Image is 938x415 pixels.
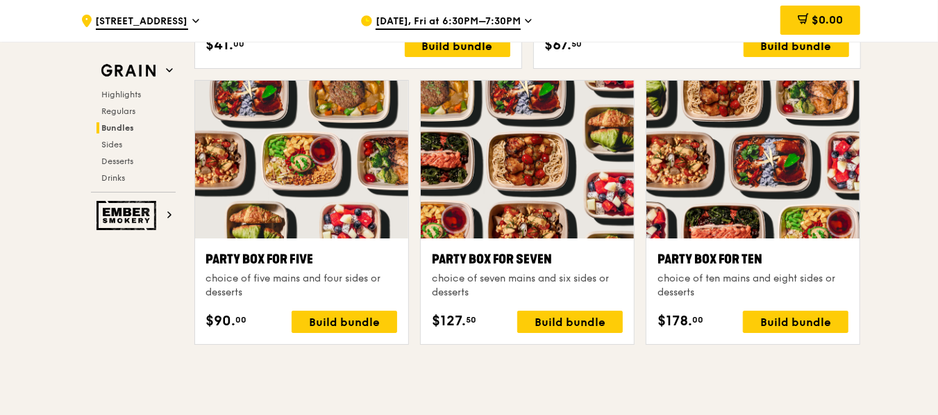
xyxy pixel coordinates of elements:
[206,311,236,332] span: $90.
[206,35,234,56] span: $41.
[658,272,848,300] div: choice of ten mains and eight sides or desserts
[812,13,843,26] span: $0.00
[96,15,188,30] span: [STREET_ADDRESS]
[102,156,134,166] span: Desserts
[517,311,623,333] div: Build bundle
[744,35,849,57] div: Build bundle
[292,311,397,333] div: Build bundle
[236,314,247,325] span: 00
[545,35,572,56] span: $67.
[658,311,692,332] span: $178.
[432,311,466,332] span: $127.
[102,173,126,183] span: Drinks
[572,38,583,49] span: 50
[466,314,476,325] span: 50
[97,201,160,230] img: Ember Smokery web logo
[432,250,623,269] div: Party Box for Seven
[692,314,703,325] span: 00
[743,311,848,333] div: Build bundle
[102,90,142,99] span: Highlights
[97,58,160,83] img: Grain web logo
[102,123,135,133] span: Bundles
[102,140,123,149] span: Sides
[376,15,521,30] span: [DATE], Fri at 6:30PM–7:30PM
[206,250,397,269] div: Party Box for Five
[234,38,245,49] span: 00
[432,272,623,300] div: choice of seven mains and six sides or desserts
[102,106,136,116] span: Regulars
[658,250,848,269] div: Party Box for Ten
[405,35,510,57] div: Build bundle
[206,272,397,300] div: choice of five mains and four sides or desserts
